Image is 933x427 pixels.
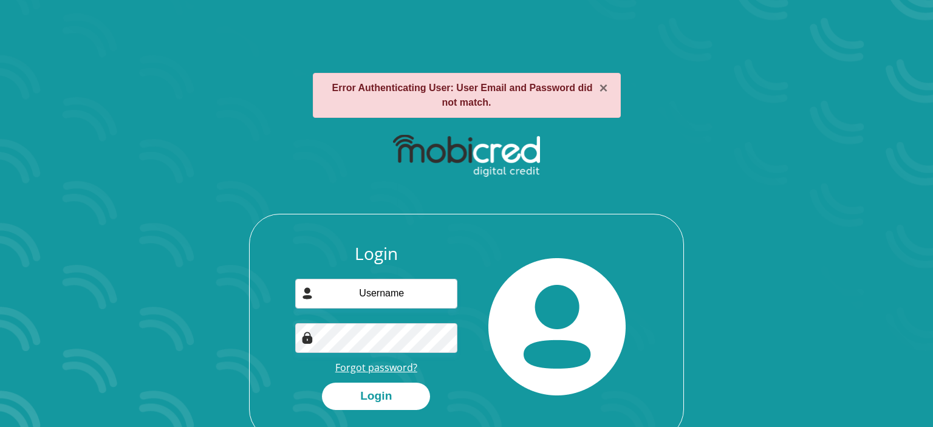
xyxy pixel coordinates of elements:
[322,383,430,410] button: Login
[393,135,539,177] img: mobicred logo
[295,244,458,264] h3: Login
[295,279,458,309] input: Username
[301,287,313,299] img: user-icon image
[301,332,313,344] img: Image
[599,81,607,95] button: ×
[335,361,417,374] a: Forgot password?
[332,83,593,108] strong: Error Authenticating User: User Email and Password did not match.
